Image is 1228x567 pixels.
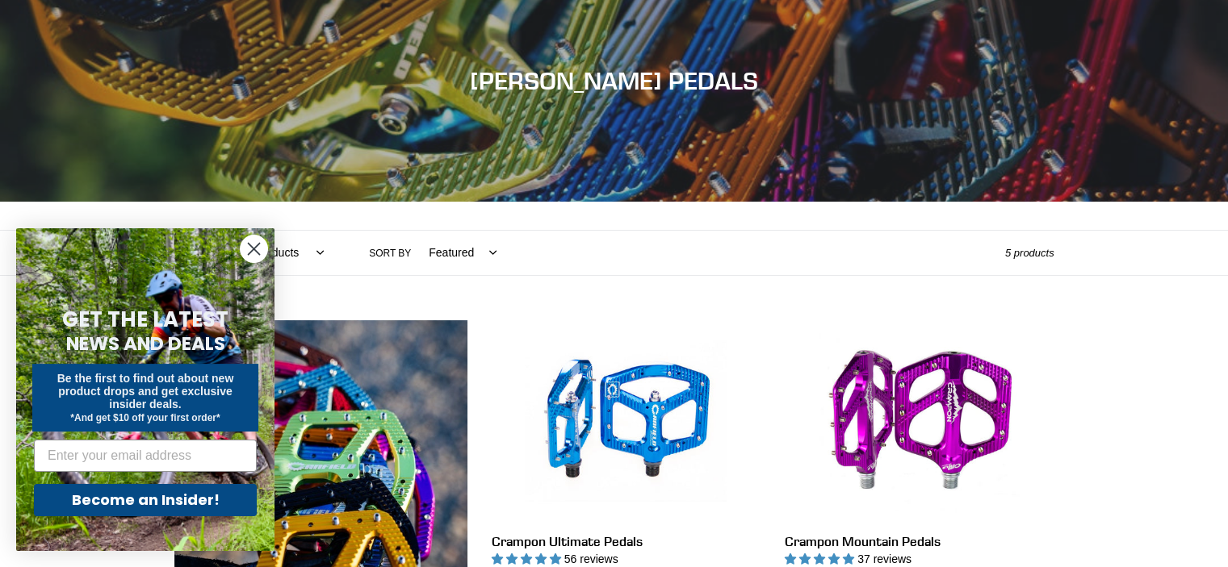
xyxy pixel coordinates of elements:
span: *And get $10 off your first order* [70,412,220,423]
span: GET THE LATEST [62,305,228,334]
span: NEWS AND DEALS [66,331,225,356]
label: Sort by [369,246,411,261]
span: [PERSON_NAME] PEDALS [470,66,758,95]
button: Close dialog [240,235,268,263]
button: Become an Insider! [34,484,257,516]
input: Enter your email address [34,440,257,472]
span: Be the first to find out about new product drops and get exclusive insider deals. [57,372,234,411]
span: 5 products [1005,247,1054,259]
